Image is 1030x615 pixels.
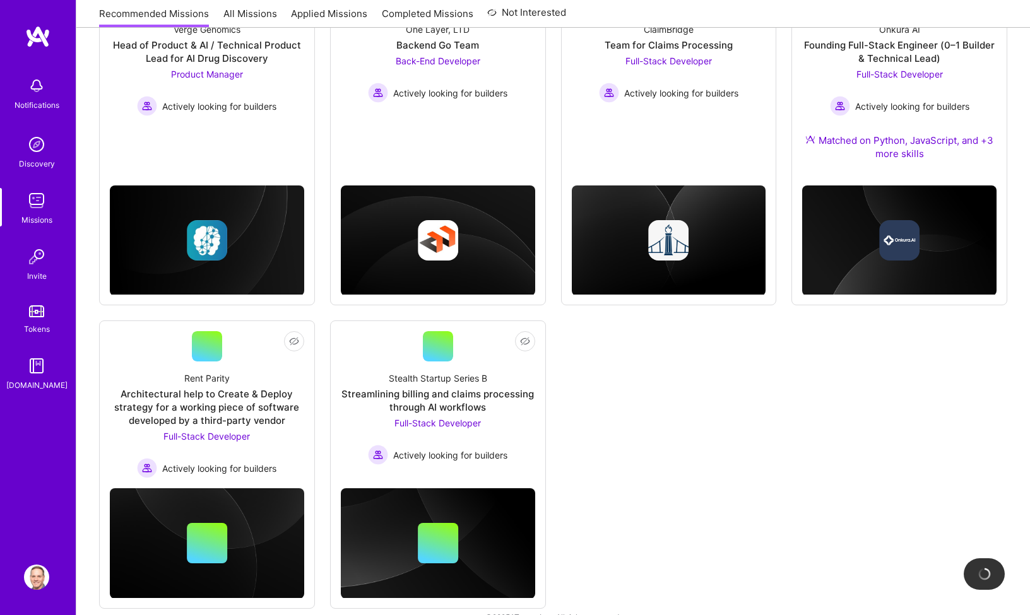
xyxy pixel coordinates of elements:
[24,353,49,378] img: guide book
[341,331,535,465] a: Stealth Startup Series BStreamlining billing and claims processing through AI workflowsFull-Stack...
[21,213,52,226] div: Missions
[223,7,277,28] a: All Missions
[406,23,470,36] div: One Layer, LTD
[855,100,969,113] span: Actively looking for builders
[879,220,920,261] img: Company logo
[624,86,738,100] span: Actively looking for builders
[15,98,59,112] div: Notifications
[487,5,566,28] a: Not Interested
[605,38,733,52] div: Team for Claims Processing
[24,132,49,157] img: discovery
[648,220,689,261] img: Company logo
[393,448,507,462] span: Actively looking for builders
[856,69,943,79] span: Full-Stack Developer
[802,185,997,296] img: cover
[802,38,997,65] div: Founding Full-Stack Engineer (0–1 Builder & Technical Lead)
[24,322,50,336] div: Tokens
[21,565,52,590] a: User Avatar
[19,157,55,170] div: Discovery
[99,7,209,28] a: Recommended Missions
[520,336,530,346] i: icon EyeClosed
[162,462,276,475] span: Actively looking for builders
[389,372,487,385] div: Stealth Startup Series B
[644,23,694,36] div: ClaimBridge
[137,96,157,116] img: Actively looking for builders
[24,565,49,590] img: User Avatar
[174,23,240,36] div: Verge Genomics
[29,305,44,317] img: tokens
[368,83,388,103] img: Actively looking for builders
[27,269,47,283] div: Invite
[163,431,250,442] span: Full-Stack Developer
[187,220,227,261] img: Company logo
[110,387,304,427] div: Architectural help to Create & Deploy strategy for a working piece of software developed by a thi...
[341,387,535,414] div: Streamlining billing and claims processing through AI workflows
[289,336,299,346] i: icon EyeClosed
[110,331,304,478] a: Rent ParityArchitectural help to Create & Deploy strategy for a working piece of software develop...
[24,244,49,269] img: Invite
[341,185,535,296] img: cover
[184,372,230,385] div: Rent Parity
[24,73,49,98] img: bell
[110,185,304,296] img: cover
[396,56,480,66] span: Back-End Developer
[137,458,157,478] img: Actively looking for builders
[110,38,304,65] div: Head of Product & AI / Technical Product Lead for AI Drug Discovery
[368,445,388,465] img: Actively looking for builders
[6,378,68,392] div: [DOMAIN_NAME]
[341,488,535,599] img: cover
[396,38,479,52] div: Backend Go Team
[25,25,50,48] img: logo
[393,86,507,100] span: Actively looking for builders
[977,566,992,582] img: loading
[394,418,481,428] span: Full-Stack Developer
[830,96,850,116] img: Actively looking for builders
[382,7,473,28] a: Completed Missions
[171,69,243,79] span: Product Manager
[599,83,619,103] img: Actively looking for builders
[418,220,458,261] img: Company logo
[802,134,997,160] div: Matched on Python, JavaScript, and +3 more skills
[24,188,49,213] img: teamwork
[572,185,766,296] img: cover
[162,100,276,113] span: Actively looking for builders
[291,7,367,28] a: Applied Missions
[110,488,304,599] img: cover
[879,23,920,36] div: Onkura AI
[805,134,815,144] img: Ateam Purple Icon
[625,56,712,66] span: Full-Stack Developer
